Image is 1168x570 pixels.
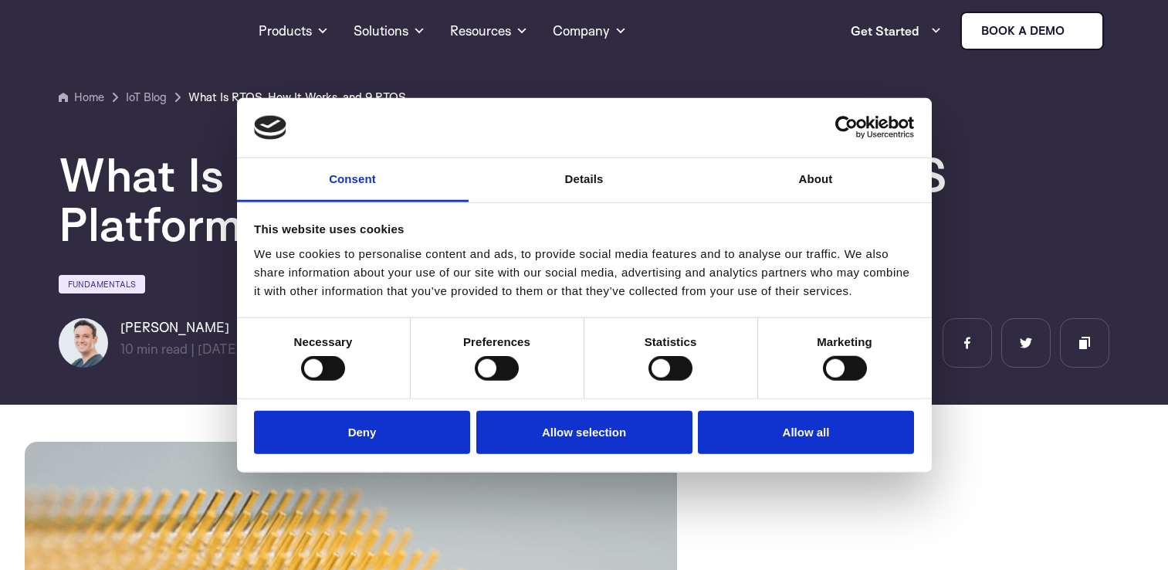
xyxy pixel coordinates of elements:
[553,3,627,59] a: Company
[1071,25,1083,37] img: sternum iot
[126,88,167,107] a: IoT Blog
[747,448,1144,460] h3: JUMP TO SECTION
[59,318,108,368] img: Igal Zeifman
[779,116,914,139] a: Usercentrics Cookiebot - opens in a new window
[198,341,241,357] span: [DATE]
[469,158,700,202] a: Details
[237,158,469,202] a: Consent
[259,3,329,59] a: Products
[354,3,425,59] a: Solutions
[817,335,872,348] strong: Marketing
[450,3,528,59] a: Resources
[254,245,914,300] div: We use cookies to personalise content and ads, to provide social media features and to analyse ou...
[120,318,241,337] h6: [PERSON_NAME]
[254,115,286,140] img: logo
[700,158,932,202] a: About
[188,88,420,107] a: What Is RTOS, How It Works, and 9 RTOS Platforms to Know
[59,275,145,293] a: Fundamentals
[294,335,353,348] strong: Necessary
[698,410,914,454] button: Allow all
[960,12,1104,50] a: Book a demo
[59,150,985,249] h1: What Is RTOS, How It Works, and 9 RTOS Platforms to Know
[851,15,942,46] a: Get Started
[120,341,134,357] span: 10
[254,220,914,239] div: This website uses cookies
[59,88,104,107] a: Home
[645,335,697,348] strong: Statistics
[463,335,530,348] strong: Preferences
[120,341,195,357] span: min read |
[254,410,470,454] button: Deny
[476,410,692,454] button: Allow selection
